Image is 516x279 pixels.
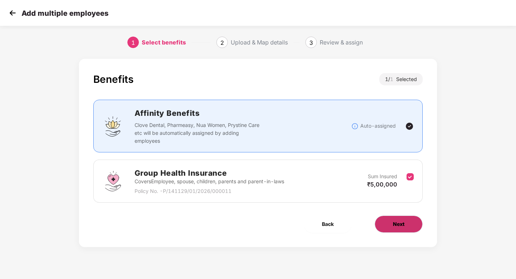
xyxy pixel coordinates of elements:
span: 3 [309,39,313,46]
span: Back [322,220,334,228]
span: ₹5,00,000 [367,181,397,188]
p: Add multiple employees [22,9,108,18]
p: Policy No. - P/141129/01/2026/000011 [135,187,284,195]
img: svg+xml;base64,PHN2ZyBpZD0iQWZmaW5pdHlfQmVuZWZpdHMiIGRhdGEtbmFtZT0iQWZmaW5pdHkgQmVuZWZpdHMiIHhtbG... [102,115,124,137]
p: Sum Insured [368,172,397,180]
span: Next [393,220,404,228]
p: Covers Employee, spouse, children, parents and parent-in-laws [135,178,284,185]
img: svg+xml;base64,PHN2ZyBpZD0iVGljay0yNHgyNCIgeG1sbnM9Imh0dHA6Ly93d3cudzMub3JnLzIwMDAvc3ZnIiB3aWR0aD... [405,122,414,131]
h2: Affinity Benefits [135,107,352,119]
div: Select benefits [142,37,186,48]
div: Upload & Map details [231,37,288,48]
img: svg+xml;base64,PHN2ZyBpZD0iR3JvdXBfSGVhbHRoX0luc3VyYW5jZSIgZGF0YS1uYW1lPSJHcm91cCBIZWFsdGggSW5zdX... [102,170,124,192]
img: svg+xml;base64,PHN2ZyB4bWxucz0iaHR0cDovL3d3dy53My5vcmcvMjAwMC9zdmciIHdpZHRoPSIzMCIgaGVpZ2h0PSIzMC... [7,8,18,18]
div: Benefits [93,73,133,85]
span: 2 [220,39,224,46]
span: 1 [390,76,396,82]
div: 1 / Selected [379,73,423,85]
p: Auto-assigned [360,122,396,130]
h2: Group Health Insurance [135,167,284,179]
button: Back [304,216,352,233]
button: Next [375,216,423,233]
img: svg+xml;base64,PHN2ZyBpZD0iSW5mb18tXzMyeDMyIiBkYXRhLW5hbWU9IkluZm8gLSAzMngzMiIgeG1sbnM9Imh0dHA6Ly... [351,123,358,130]
div: Review & assign [320,37,363,48]
span: 1 [131,39,135,46]
p: Clove Dental, Pharmeasy, Nua Women, Prystine Care etc will be automatically assigned by adding em... [135,121,265,145]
